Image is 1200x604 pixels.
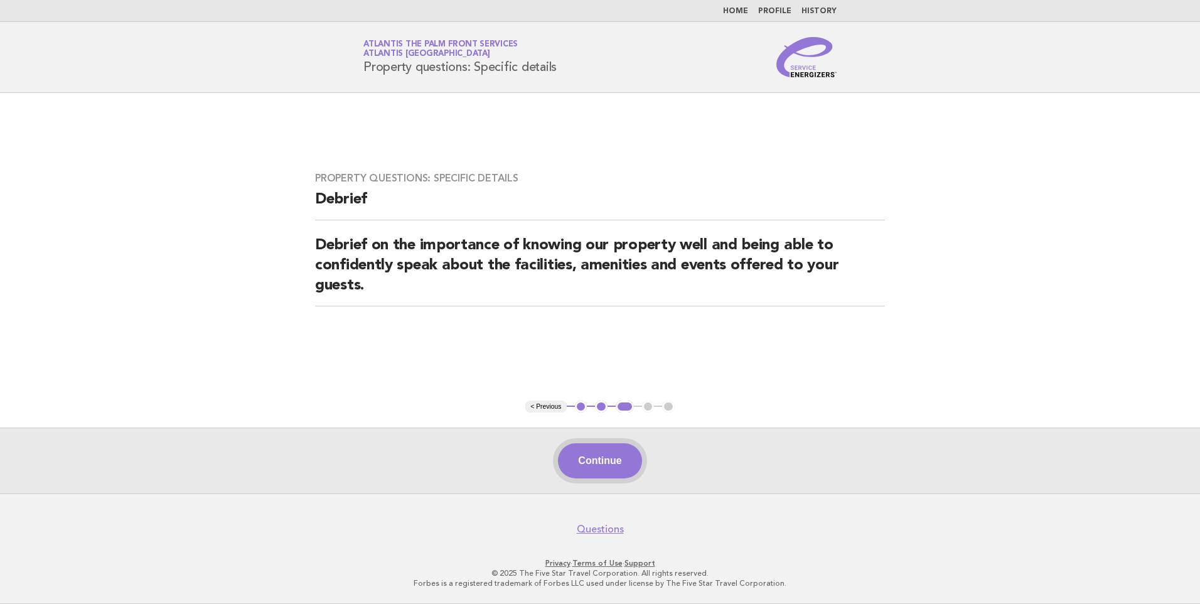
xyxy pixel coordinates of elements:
[616,401,634,413] button: 3
[216,558,984,568] p: · ·
[577,523,624,536] a: Questions
[216,568,984,578] p: © 2025 The Five Star Travel Corporation. All rights reserved.
[575,401,587,413] button: 1
[624,559,655,568] a: Support
[315,172,885,185] h3: Property questions: Specific details
[315,190,885,220] h2: Debrief
[595,401,608,413] button: 2
[558,443,641,478] button: Continue
[723,8,748,15] a: Home
[315,235,885,306] h2: Debrief on the importance of knowing our property well and being able to confidently speak about ...
[363,40,518,58] a: Atlantis The Palm Front ServicesAtlantis [GEOGRAPHIC_DATA]
[801,8,837,15] a: History
[363,41,557,73] h1: Property questions: Specific details
[525,401,566,413] button: < Previous
[776,37,837,77] img: Service Energizers
[363,50,490,58] span: Atlantis [GEOGRAPHIC_DATA]
[545,559,571,568] a: Privacy
[216,578,984,588] p: Forbes is a registered trademark of Forbes LLC used under license by The Five Star Travel Corpora...
[572,559,623,568] a: Terms of Use
[758,8,791,15] a: Profile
